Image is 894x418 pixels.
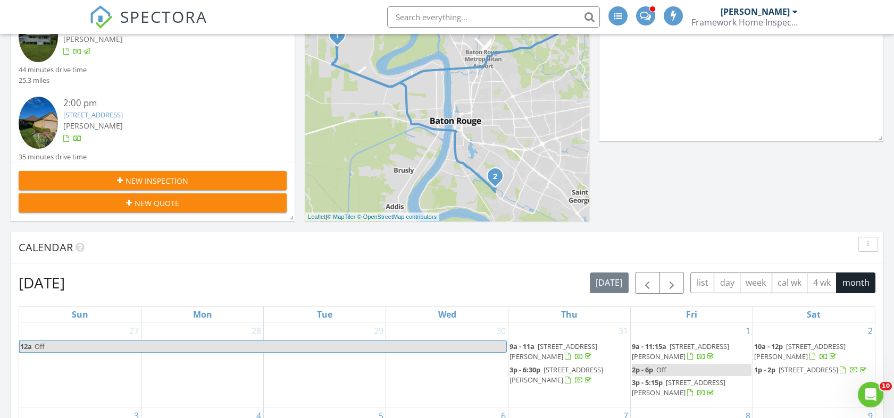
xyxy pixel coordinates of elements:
a: © OpenStreetMap contributors [357,214,437,220]
td: Go to July 28, 2025 [141,322,264,407]
a: © MapTiler [327,214,356,220]
a: 1p - 2p [STREET_ADDRESS] [754,365,868,374]
a: Go to July 27, 2025 [127,322,141,339]
a: SPECTORA [89,14,207,37]
a: Go to August 1, 2025 [743,322,753,339]
button: list [690,272,714,293]
span: [STREET_ADDRESS] [779,365,838,374]
a: Leaflet [308,214,325,220]
td: Go to July 30, 2025 [386,322,508,407]
a: Tuesday [315,307,335,322]
i: 2 [493,173,497,181]
span: 3p - 6:30p [509,365,540,374]
div: 7907 Valencia Ct, Baton Rouge, LA 70820 [495,176,502,182]
span: [STREET_ADDRESS][PERSON_NAME] [509,342,597,361]
button: Next month [659,272,684,294]
a: 10:30 am [STREET_ADDRESS][PERSON_NAME][PERSON_NAME] [PERSON_NAME] 44 minutes drive time 25.3 miles [19,10,287,86]
a: 3p - 6:30p [STREET_ADDRESS][PERSON_NAME] [509,364,629,387]
a: Sunday [70,307,90,322]
span: New Inspection [126,175,188,186]
span: 9a - 11a [509,342,534,351]
a: Go to August 2, 2025 [866,322,875,339]
span: [STREET_ADDRESS][PERSON_NAME] [509,365,603,385]
a: Monday [191,307,214,322]
button: month [836,272,875,293]
a: 9a - 11a [STREET_ADDRESS][PERSON_NAME] [509,342,597,361]
iframe: Intercom live chat [858,382,883,407]
span: 10 [880,382,892,390]
a: 10a - 12p [STREET_ADDRESS][PERSON_NAME] [754,342,846,361]
a: 10a - 12p [STREET_ADDRESS][PERSON_NAME] [754,340,874,363]
span: [STREET_ADDRESS][PERSON_NAME] [632,378,725,397]
a: Go to July 31, 2025 [616,322,630,339]
td: Go to July 31, 2025 [508,322,630,407]
a: 3p - 6:30p [STREET_ADDRESS][PERSON_NAME] [509,365,603,385]
a: Go to July 28, 2025 [249,322,263,339]
span: New Quote [135,198,179,209]
a: Saturday [805,307,823,322]
img: 9350936%2Fcover_photos%2FrfV2HSC7QA42GdMIfJpG%2Fsmall.jpg [19,10,58,63]
a: 9a - 11a [STREET_ADDRESS][PERSON_NAME] [509,340,629,363]
div: 35 minutes drive time [19,152,87,162]
a: Go to July 29, 2025 [372,322,386,339]
span: 1p - 2p [754,365,775,374]
div: 2:00 pm [63,97,264,110]
td: Go to July 27, 2025 [19,322,141,407]
span: [STREET_ADDRESS][PERSON_NAME] [754,342,846,361]
button: New Quote [19,193,287,212]
a: 2:00 pm [STREET_ADDRESS] [PERSON_NAME] 35 minutes drive time 20.9 miles [19,97,287,172]
a: 3p - 5:15p [STREET_ADDRESS][PERSON_NAME] [632,378,725,397]
a: Wednesday [436,307,458,322]
button: New Inspection [19,171,287,190]
button: day [714,272,740,293]
span: Off [656,365,666,374]
div: 25.3 miles [19,75,87,86]
div: 4454 Treuil Rd, Port Allen, LA 70767 [337,35,344,41]
a: Thursday [559,307,580,322]
img: 9371582%2Fcover_photos%2FoKOztDU89bt3UqB8AtR2%2Fsmall.jpg [19,97,58,149]
span: [PERSON_NAME] [63,34,123,44]
a: Go to July 30, 2025 [494,322,508,339]
td: Go to July 29, 2025 [264,322,386,407]
span: 9a - 11:15a [632,342,666,351]
h2: [DATE] [19,272,65,293]
td: Go to August 2, 2025 [753,322,875,407]
div: Framework Home Inspection, LLC, LHI #10297 [691,17,798,28]
a: [STREET_ADDRESS] [63,110,123,120]
div: 44 minutes drive time [19,65,87,75]
button: 4 wk [807,272,837,293]
span: 12a [20,341,32,352]
span: 3p - 5:15p [632,378,663,387]
button: Previous month [635,272,660,294]
td: Go to August 1, 2025 [630,322,753,407]
div: | [305,212,439,221]
span: Off [35,342,45,351]
span: [STREET_ADDRESS][PERSON_NAME] [632,342,729,361]
a: 1p - 2p [STREET_ADDRESS] [754,364,874,377]
a: 9a - 11:15a [STREET_ADDRESS][PERSON_NAME] [632,342,729,361]
span: SPECTORA [120,5,207,28]
button: week [740,272,772,293]
a: 9a - 11:15a [STREET_ADDRESS][PERSON_NAME] [632,340,751,363]
span: [PERSON_NAME] [63,121,123,131]
a: Friday [684,307,699,322]
button: [DATE] [590,272,629,293]
a: 3p - 5:15p [STREET_ADDRESS][PERSON_NAME] [632,377,751,399]
button: cal wk [772,272,808,293]
span: 10a - 12p [754,342,783,351]
span: Calendar [19,240,73,254]
i: 1 [335,32,339,39]
div: [PERSON_NAME] [721,6,790,17]
input: Search everything... [387,6,600,28]
span: 2p - 6p [632,365,653,374]
img: The Best Home Inspection Software - Spectora [89,5,113,29]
